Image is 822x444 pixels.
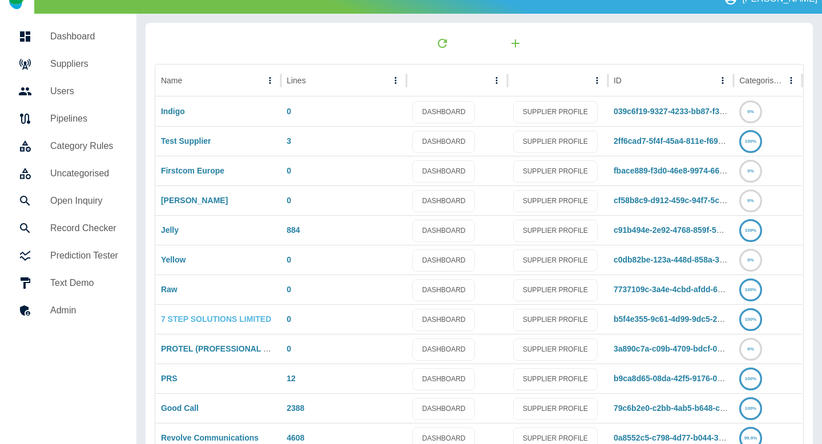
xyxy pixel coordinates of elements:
h5: Uncategorised [50,167,118,180]
a: DASHBOARD [412,279,475,301]
a: Pipelines [9,105,127,132]
a: DASHBOARD [412,190,475,212]
text: 100% [745,317,756,322]
a: Users [9,78,127,105]
a: c0db82be-123a-448d-858a-371988db28fb [614,255,768,264]
h5: Users [50,84,118,98]
a: 100% [739,136,762,146]
a: DASHBOARD [412,249,475,272]
a: SUPPLIER PROFILE [513,338,598,361]
button: column menu [589,72,605,88]
h5: Suppliers [50,57,118,71]
a: SUPPLIER PROFILE [513,190,598,212]
a: SUPPLIER PROFILE [513,309,598,331]
a: 100% [739,374,762,383]
a: DASHBOARD [412,368,475,390]
a: Category Rules [9,132,127,160]
a: Open Inquiry [9,187,127,215]
a: Text Demo [9,269,127,297]
a: 100% [739,314,762,324]
button: Categorised column menu [783,72,799,88]
text: 0% [747,198,754,203]
button: Name column menu [262,72,278,88]
a: Admin [9,297,127,324]
a: DASHBOARD [412,160,475,183]
a: 0 [287,344,291,353]
a: DASHBOARD [412,309,475,331]
a: 2388 [287,403,304,413]
a: DASHBOARD [412,398,475,420]
a: 3a890c7a-c09b-4709-bdcf-0dafd6d3011b [614,344,766,353]
h5: Record Checker [50,221,118,235]
a: Record Checker [9,215,127,242]
a: 2ff6cad7-5f4f-45a4-811e-f6921a10bceb [614,136,759,146]
a: b5f4e355-9c61-4d99-9dc5-2b902094448c [614,314,767,324]
a: 100% [739,225,762,235]
a: 0% [739,166,762,175]
a: Good Call [161,403,199,413]
text: 100% [745,228,756,233]
h5: Open Inquiry [50,194,118,208]
a: SUPPLIER PROFILE [513,279,598,301]
a: 7737109c-3a4e-4cbd-afdd-60a75447d996 [614,285,767,294]
a: 0% [739,107,762,116]
a: 0% [739,344,762,353]
a: 99.9% [739,433,762,442]
a: Jelly [161,225,179,235]
div: Categorised [739,76,782,85]
a: 0 [287,314,291,324]
a: 884 [287,225,300,235]
a: 7 STEP SOLUTIONS LIMITED [161,314,271,324]
a: 100% [739,285,762,294]
h5: Dashboard [50,30,118,43]
h5: Prediction Tester [50,249,118,263]
a: Yellow [161,255,186,264]
text: 0% [747,257,754,263]
text: 100% [745,406,756,411]
text: 100% [745,139,756,144]
text: 100% [745,287,756,292]
a: Test Supplier [161,136,211,146]
a: 4608 [287,433,304,442]
button: Lines column menu [388,72,404,88]
a: SUPPLIER PROFILE [513,220,598,242]
h5: Admin [50,304,118,317]
div: Name [161,76,182,85]
h5: Category Rules [50,139,118,153]
a: Suppliers [9,50,127,78]
a: DASHBOARD [412,101,475,123]
a: 0 [287,196,291,205]
button: column menu [489,72,505,88]
text: 99.9% [744,435,757,441]
text: 0% [747,109,754,114]
div: ID [614,76,622,85]
h5: Pipelines [50,112,118,126]
text: 0% [747,346,754,352]
a: PRS [161,374,178,383]
a: Prediction Tester [9,242,127,269]
h5: Text Demo [50,276,118,290]
a: b9ca8d65-08da-42f5-9176-00760c57f013 [614,374,764,383]
a: SUPPLIER PROFILE [513,131,598,153]
a: Revolve Communications [161,433,259,442]
a: 0 [287,285,291,294]
a: Dashboard [9,23,127,50]
a: 0 [287,255,291,264]
a: 79c6b2e0-c2bb-4ab5-b648-cb26c85b194a [614,403,769,413]
a: Raw [161,285,178,294]
a: c91b494e-2e92-4768-859f-52dc5ac54262 [614,225,765,235]
div: Lines [287,76,305,85]
a: fbace889-f3d0-46e8-9974-6663fe4f709a [614,166,760,175]
a: SUPPLIER PROFILE [513,160,598,183]
a: 3 [287,136,291,146]
text: 0% [747,168,754,173]
a: 0a8552c5-c798-4d77-b044-3c379717cb27 [614,433,768,442]
a: [PERSON_NAME] [161,196,228,205]
button: ID column menu [715,72,731,88]
a: 0% [739,196,762,205]
a: Uncategorised [9,160,127,187]
a: 0 [287,107,291,116]
a: 100% [739,403,762,413]
a: 039c6f19-9327-4233-bb87-f31c2ebda792 [614,107,765,116]
a: cf58b8c9-d912-459c-94f7-5cfe21889ae9 [614,196,762,205]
